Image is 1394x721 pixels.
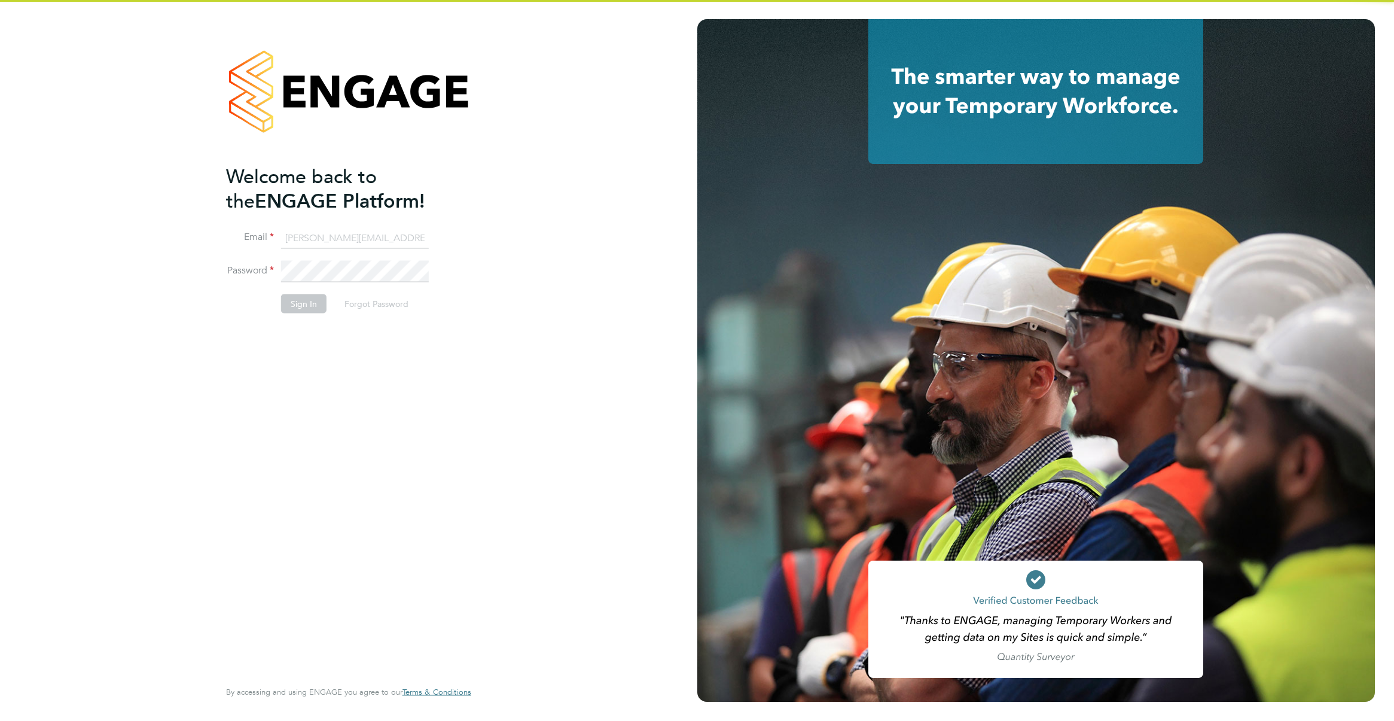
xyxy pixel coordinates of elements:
a: Terms & Conditions [402,687,471,697]
label: Password [226,264,274,277]
input: Enter your work email... [281,227,429,249]
label: Email [226,231,274,244]
h2: ENGAGE Platform! [226,164,459,213]
button: Forgot Password [335,294,418,314]
button: Sign In [281,294,327,314]
span: By accessing and using ENGAGE you agree to our [226,687,471,697]
span: Welcome back to the [226,165,377,212]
